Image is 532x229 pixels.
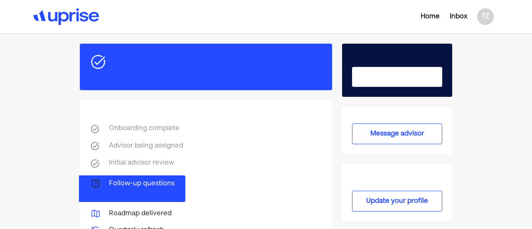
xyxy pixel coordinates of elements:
div: Inbox [450,12,467,22]
button: Update your profile [352,191,442,212]
div: Roadmap delivered [109,209,172,219]
div: Advisor being assigned [109,141,183,152]
div: Initial advisor review [109,158,174,169]
div: Follow-up questions [109,179,175,199]
button: Message advisor [352,123,442,144]
div: TZ [477,8,494,25]
div: Onboarding complete [109,123,180,134]
div: Home [421,12,440,22]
